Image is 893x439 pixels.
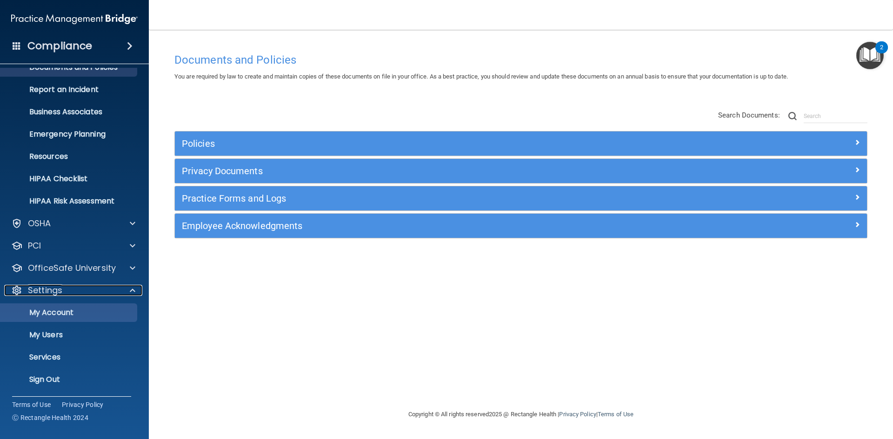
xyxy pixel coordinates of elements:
[182,164,860,178] a: Privacy Documents
[856,42,884,69] button: Open Resource Center, 2 new notifications
[559,411,596,418] a: Privacy Policy
[6,107,133,117] p: Business Associates
[11,218,135,229] a: OSHA
[182,218,860,233] a: Employee Acknowledgments
[718,111,780,119] span: Search Documents:
[6,197,133,206] p: HIPAA Risk Assessment
[6,330,133,340] p: My Users
[11,285,135,296] a: Settings
[62,400,104,409] a: Privacy Policy
[351,400,691,429] div: Copyright © All rights reserved 2025 @ Rectangle Health | |
[880,47,883,59] div: 2
[27,39,92,52] h4: Compliance
[28,240,41,251] p: PCI
[6,174,133,183] p: HIPAA Checklist
[11,10,138,28] img: PMB logo
[6,375,133,384] p: Sign Out
[182,138,687,149] h5: Policies
[28,262,116,274] p: OfficeSafe University
[174,73,788,80] span: You are required by law to create and maintain copies of these documents on file in your office. ...
[804,109,867,123] input: Search
[788,112,797,120] img: ic-search.3b580494.png
[732,373,882,410] iframe: Drift Widget Chat Controller
[6,308,133,317] p: My Account
[6,130,133,139] p: Emergency Planning
[182,221,687,231] h5: Employee Acknowledgments
[182,191,860,206] a: Practice Forms and Logs
[6,152,133,161] p: Resources
[6,353,133,362] p: Services
[11,262,135,274] a: OfficeSafe University
[182,136,860,151] a: Policies
[598,411,633,418] a: Terms of Use
[6,63,133,72] p: Documents and Policies
[28,218,51,229] p: OSHA
[182,193,687,203] h5: Practice Forms and Logs
[6,85,133,94] p: Report an Incident
[12,400,51,409] a: Terms of Use
[174,54,867,66] h4: Documents and Policies
[182,166,687,176] h5: Privacy Documents
[12,413,88,422] span: Ⓒ Rectangle Health 2024
[11,240,135,251] a: PCI
[28,285,62,296] p: Settings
